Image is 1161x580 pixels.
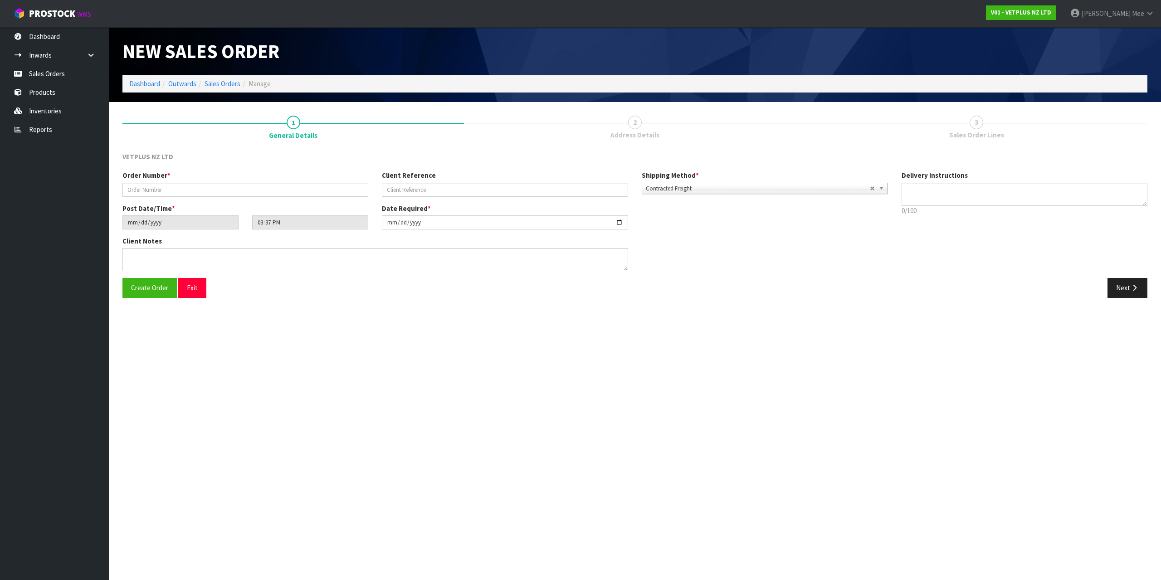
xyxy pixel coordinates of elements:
[122,183,368,197] input: Order Number
[131,283,168,292] span: Create Order
[14,8,25,19] img: cube-alt.png
[287,116,300,129] span: 1
[1132,9,1144,18] span: Mee
[991,9,1051,16] strong: V01 - VETPLUS NZ LTD
[382,183,628,197] input: Client Reference
[77,10,91,19] small: WMS
[122,145,1147,305] span: General Details
[902,171,968,180] label: Delivery Instructions
[249,79,271,88] span: Manage
[122,152,173,161] span: VETPLUS NZ LTD
[168,79,196,88] a: Outwards
[178,278,206,297] button: Exit
[122,236,162,246] label: Client Notes
[1107,278,1147,297] button: Next
[949,130,1004,140] span: Sales Order Lines
[628,116,642,129] span: 2
[646,183,870,194] span: Contracted Freight
[122,39,279,63] span: New Sales Order
[970,116,983,129] span: 3
[382,171,436,180] label: Client Reference
[129,79,160,88] a: Dashboard
[642,171,699,180] label: Shipping Method
[610,130,659,140] span: Address Details
[205,79,240,88] a: Sales Orders
[902,206,1148,215] p: 0/100
[382,204,431,213] label: Date Required
[269,131,317,140] span: General Details
[122,204,175,213] label: Post Date/Time
[1082,9,1131,18] span: [PERSON_NAME]
[29,8,75,19] span: ProStock
[122,171,171,180] label: Order Number
[122,278,177,297] button: Create Order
